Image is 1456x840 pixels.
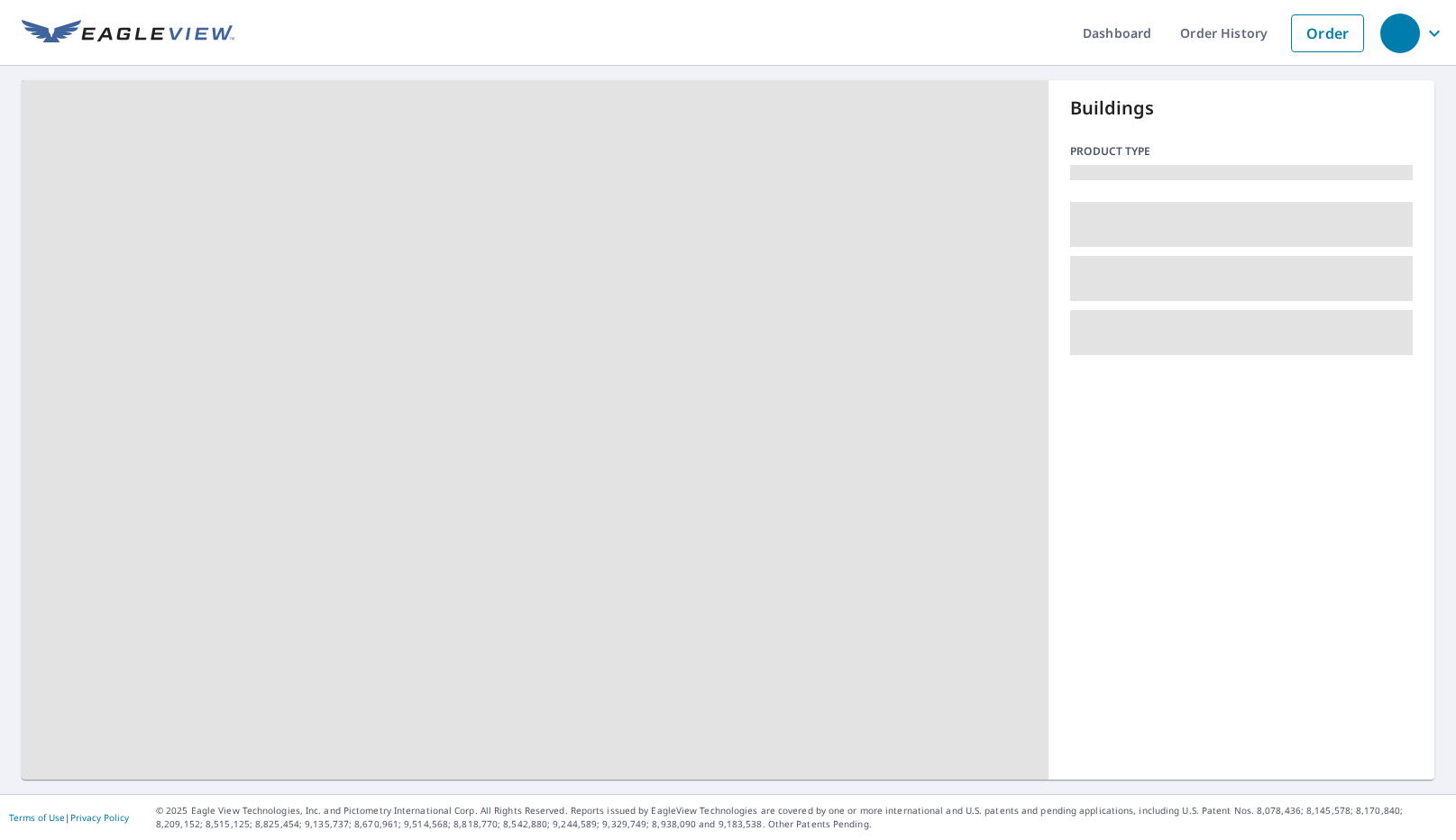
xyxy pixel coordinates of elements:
a: Privacy Policy [70,811,129,824]
img: EV Logo [22,20,234,47]
a: Order [1291,14,1364,52]
p: © 2025 Eagle View Technologies, Inc. and Pictometry International Corp. All Rights Reserved. Repo... [156,804,1447,831]
a: Terms of Use [9,811,65,824]
p: | [9,812,129,823]
p: Product type [1070,143,1413,160]
p: Buildings [1070,95,1413,122]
